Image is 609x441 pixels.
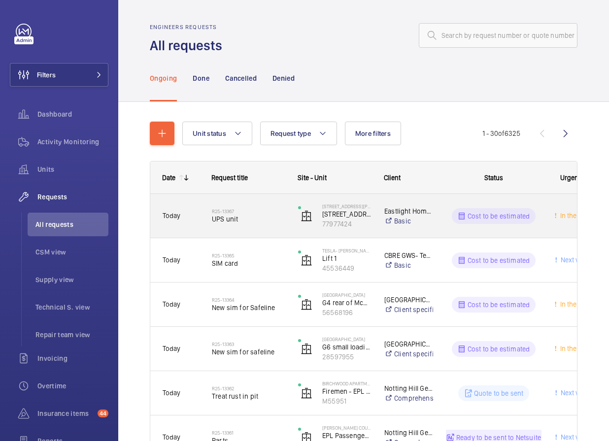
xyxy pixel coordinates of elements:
p: 77977424 [322,219,372,229]
a: Comprehensive [384,393,433,403]
button: Request type [260,122,337,145]
span: In the week [558,212,593,220]
a: Client specific [384,305,433,315]
span: Supply view [35,275,108,284]
span: Next visit [559,389,588,397]
h2: R25-13363 [212,341,285,347]
p: Tesla- [PERSON_NAME][GEOGRAPHIC_DATA] [322,248,372,253]
img: elevator.svg [301,343,312,355]
span: Invoicing [37,353,108,363]
h2: Engineers requests [150,24,228,31]
span: Units [37,164,108,174]
span: Request title [211,174,248,182]
a: Basic [384,216,433,226]
p: Cost to be estimated [468,211,530,221]
img: elevator.svg [301,254,312,266]
span: Dashboard [37,109,108,119]
span: Next visit [559,433,588,441]
span: Today [163,212,180,220]
span: Repair team view [35,330,108,340]
p: Done [193,73,209,83]
input: Search by request number or quote number [419,23,577,48]
p: [STREET_ADDRESS][PERSON_NAME] [322,203,372,209]
p: Firemen - EPL Passenger Lift No 1 [322,386,372,396]
p: Cost to be estimated [468,255,530,265]
img: elevator.svg [301,210,312,222]
div: Date [162,174,175,182]
p: G6 small loading bay left of up ramp [322,342,372,352]
p: [GEOGRAPHIC_DATA] [384,339,433,349]
span: CSM view [35,247,108,257]
p: Denied [272,73,295,83]
p: M55951 [322,396,372,406]
img: elevator.svg [301,387,312,399]
p: [PERSON_NAME] Court [322,425,372,431]
span: Today [163,345,180,352]
p: [STREET_ADDRESS][PERSON_NAME] [322,209,372,219]
p: 28597955 [322,352,372,362]
p: 45536449 [322,263,372,273]
span: Status [484,174,503,182]
span: Overtime [37,381,108,391]
span: Insurance items [37,409,94,418]
span: More filters [355,129,391,137]
span: In the week [558,300,593,308]
p: Cancelled [225,73,257,83]
span: SIM card [212,258,285,268]
span: Site - Unit [298,174,327,182]
span: Next visit [559,256,588,264]
span: Request type [271,129,311,137]
p: Cost to be estimated [468,300,530,310]
p: Birchwood Apartments - High Risk Building [322,380,372,386]
span: of [498,129,505,137]
h2: R25-13365 [212,252,285,258]
p: Notting Hill Genesis [384,383,433,393]
span: Technical S. view [35,302,108,312]
p: 56568196 [322,308,372,317]
h2: R25-13367 [212,208,285,214]
span: Today [163,256,180,264]
p: [GEOGRAPHIC_DATA] [322,336,372,342]
p: [GEOGRAPHIC_DATA] [322,292,372,298]
h2: R25-13361 [212,430,285,436]
p: CBRE GWS- Tesla [384,251,433,260]
span: In the week [558,345,593,352]
span: Today [163,433,180,441]
span: Requests [37,192,108,202]
span: All requests [35,220,108,229]
p: Eastlight Homes [384,206,433,216]
h1: All requests [150,36,228,55]
span: Client [384,174,401,182]
p: Ongoing [150,73,177,83]
span: Unit status [193,129,226,137]
p: [GEOGRAPHIC_DATA] [384,295,433,305]
span: Urgency [560,174,585,182]
span: Today [163,300,180,308]
span: New sim for safeline [212,347,285,357]
p: Quote to be sent [474,388,524,398]
span: Treat rust in pit [212,391,285,401]
span: Activity Monitoring [37,137,108,147]
a: Basic [384,260,433,270]
button: Unit status [182,122,252,145]
button: Filters [10,63,108,87]
span: 44 [98,409,108,417]
p: Notting Hill Genesis [384,428,433,438]
a: Client specific [384,349,433,359]
p: G4 rear of McDonalds [322,298,372,308]
button: More filters [345,122,401,145]
h2: R25-13362 [212,385,285,391]
p: EPL Passenger Lift [322,431,372,441]
span: New sim for Safeline [212,303,285,313]
p: Cost to be estimated [468,344,530,354]
span: UPS unit [212,214,285,224]
h2: R25-13364 [212,297,285,303]
span: Filters [37,70,56,80]
span: Today [163,389,180,397]
span: 1 - 30 6325 [482,130,520,137]
p: Lift 1 [322,253,372,263]
img: elevator.svg [301,299,312,311]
